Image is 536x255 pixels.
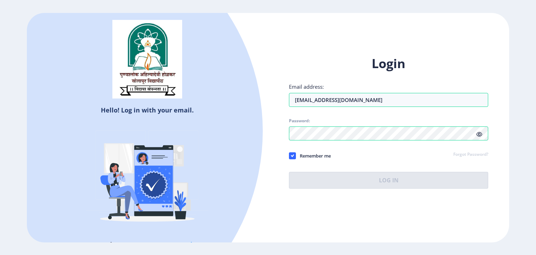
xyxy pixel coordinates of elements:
input: Email address [289,93,488,107]
a: Register [176,240,208,250]
label: Email address: [289,83,324,90]
img: sulogo.png [112,20,182,99]
button: Log In [289,172,488,189]
h1: Login [289,55,488,72]
a: Forgot Password? [453,152,488,158]
label: Password: [289,118,310,124]
span: Remember me [296,152,331,160]
img: Verified-rafiki.svg [86,117,208,239]
h5: Don't have an account? [32,239,263,250]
